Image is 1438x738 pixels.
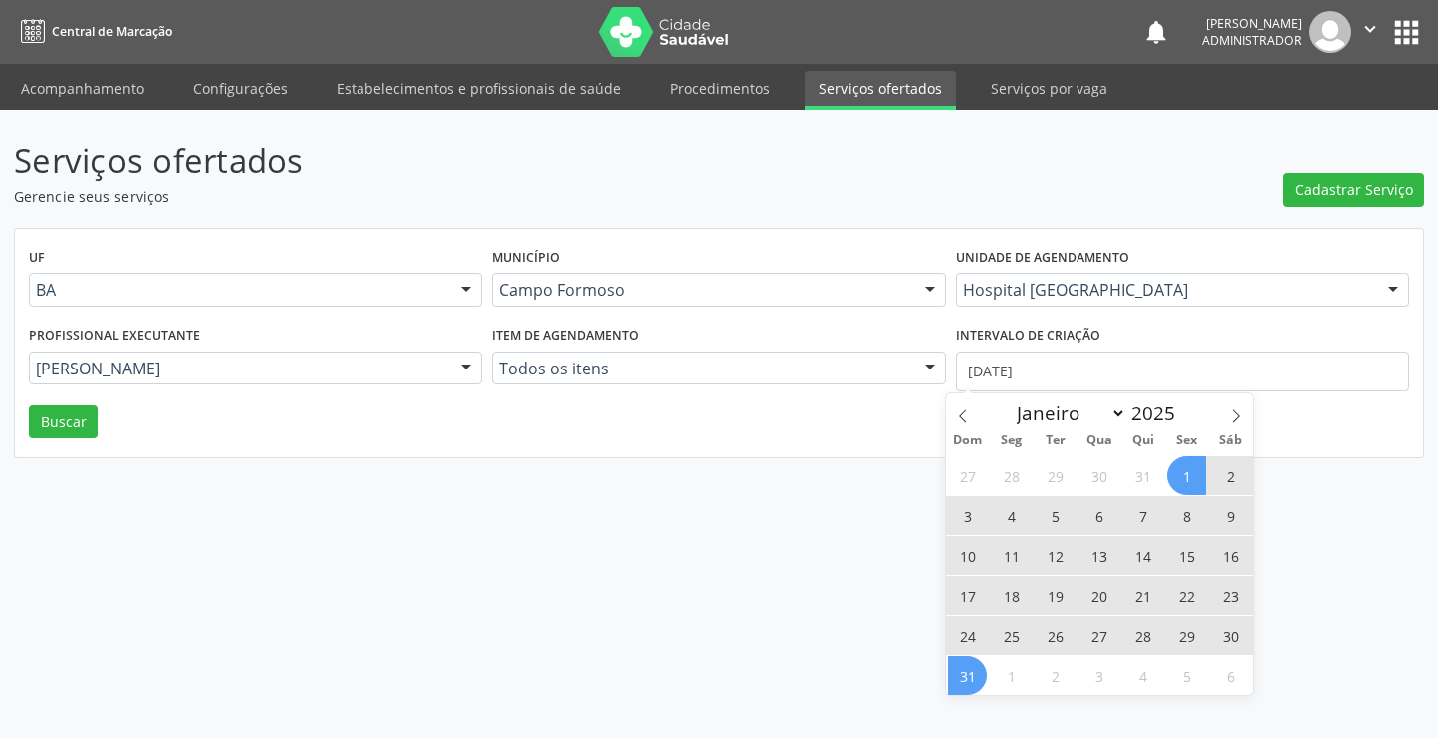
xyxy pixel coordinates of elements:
[1209,434,1253,447] span: Sáb
[1036,656,1075,695] span: Setembro 2, 2025
[1079,576,1118,615] span: Agosto 20, 2025
[1167,616,1206,655] span: Agosto 29, 2025
[956,243,1129,274] label: Unidade de agendamento
[1167,656,1206,695] span: Setembro 5, 2025
[1359,18,1381,40] i: 
[1079,496,1118,535] span: Agosto 6, 2025
[1123,616,1162,655] span: Agosto 28, 2025
[1142,18,1170,46] button: notifications
[948,576,987,615] span: Agosto 17, 2025
[956,321,1100,352] label: Intervalo de criação
[948,616,987,655] span: Agosto 24, 2025
[1202,15,1302,32] div: [PERSON_NAME]
[29,321,200,352] label: Profissional executante
[1283,173,1424,207] button: Cadastrar Serviço
[1079,656,1118,695] span: Setembro 3, 2025
[1079,536,1118,575] span: Agosto 13, 2025
[1167,576,1206,615] span: Agosto 22, 2025
[992,576,1031,615] span: Agosto 18, 2025
[1351,11,1389,53] button: 
[179,71,302,106] a: Configurações
[492,243,560,274] label: Município
[1079,616,1118,655] span: Agosto 27, 2025
[1036,536,1075,575] span: Agosto 12, 2025
[1211,616,1250,655] span: Agosto 30, 2025
[1123,456,1162,495] span: Julho 31, 2025
[805,71,956,110] a: Serviços ofertados
[1167,536,1206,575] span: Agosto 15, 2025
[1211,536,1250,575] span: Agosto 16, 2025
[14,15,172,48] a: Central de Marcação
[499,359,905,378] span: Todos os itens
[1211,576,1250,615] span: Agosto 23, 2025
[36,280,441,300] span: BA
[1211,656,1250,695] span: Setembro 6, 2025
[29,405,98,439] button: Buscar
[963,280,1368,300] span: Hospital [GEOGRAPHIC_DATA]
[1079,456,1118,495] span: Julho 30, 2025
[948,536,987,575] span: Agosto 10, 2025
[1309,11,1351,53] img: img
[323,71,635,106] a: Estabelecimentos e profissionais de saúde
[1165,434,1209,447] span: Sex
[656,71,784,106] a: Procedimentos
[977,71,1121,106] a: Serviços por vaga
[992,536,1031,575] span: Agosto 11, 2025
[29,243,45,274] label: UF
[1121,434,1165,447] span: Qui
[992,496,1031,535] span: Agosto 4, 2025
[1123,576,1162,615] span: Agosto 21, 2025
[1202,32,1302,49] span: Administrador
[14,136,1001,186] p: Serviços ofertados
[990,434,1034,447] span: Seg
[1123,656,1162,695] span: Setembro 4, 2025
[1123,536,1162,575] span: Agosto 14, 2025
[1036,616,1075,655] span: Agosto 26, 2025
[948,656,987,695] span: Agosto 31, 2025
[1167,496,1206,535] span: Agosto 8, 2025
[992,616,1031,655] span: Agosto 25, 2025
[14,186,1001,207] p: Gerencie seus serviços
[1034,434,1078,447] span: Ter
[948,496,987,535] span: Agosto 3, 2025
[1036,576,1075,615] span: Agosto 19, 2025
[52,23,172,40] span: Central de Marcação
[1389,15,1424,50] button: apps
[36,359,441,378] span: [PERSON_NAME]
[1123,496,1162,535] span: Agosto 7, 2025
[499,280,905,300] span: Campo Formoso
[956,352,1409,391] input: Selecione um intervalo
[7,71,158,106] a: Acompanhamento
[1211,456,1250,495] span: Agosto 2, 2025
[948,456,987,495] span: Julho 27, 2025
[1036,456,1075,495] span: Julho 29, 2025
[1078,434,1121,447] span: Qua
[1295,179,1413,200] span: Cadastrar Serviço
[1007,399,1126,427] select: Month
[946,434,990,447] span: Dom
[492,321,639,352] label: Item de agendamento
[1167,456,1206,495] span: Agosto 1, 2025
[1211,496,1250,535] span: Agosto 9, 2025
[1126,400,1192,426] input: Year
[1036,496,1075,535] span: Agosto 5, 2025
[992,456,1031,495] span: Julho 28, 2025
[992,656,1031,695] span: Setembro 1, 2025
